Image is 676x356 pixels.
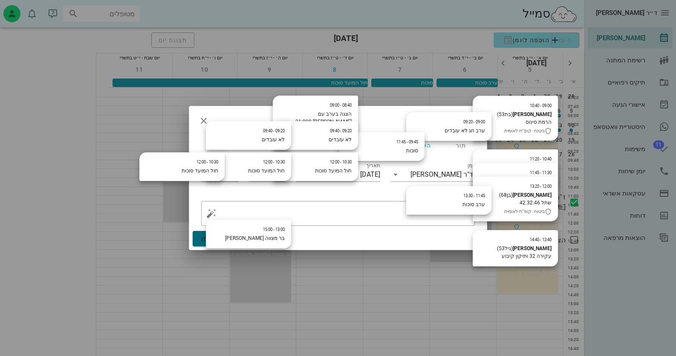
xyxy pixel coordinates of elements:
[196,160,218,164] small: 10:30 - 12:00
[479,252,552,260] div: עקירה 32 ותיקון קיבוע
[497,111,513,117] span: (בת )
[279,167,352,175] div: חול המועד סוכות
[468,163,475,169] label: יומן
[501,192,507,198] span: 68
[499,111,505,117] span: 53
[279,110,352,125] div: הצגה בערב עם [PERSON_NAME] 21:000
[499,192,513,198] span: (בן )
[263,227,285,232] small: 13:00 - 15:00
[513,245,552,251] strong: [PERSON_NAME]
[479,118,552,125] div: הרמת סינוס
[413,127,485,134] div: ערב חג לא עובדים
[212,136,285,143] div: לא עובדים
[479,208,552,215] div: ביטוח: קופ"ח לאומית
[530,157,552,161] small: 10:40 - 11:20
[463,120,485,124] small: 09:00 - 09:20
[330,103,352,108] small: 08:40 - 09:00
[479,198,552,206] div: שתל 42.32.46
[530,237,552,242] small: 13:40 - 14:40
[366,163,380,169] label: תאריך
[201,235,238,242] span: הוספה ליומן
[279,136,352,143] div: לא עובדים
[212,167,285,175] div: חול המועד סוכות
[193,231,247,246] button: הוספה ליומן
[442,135,480,156] div: תור
[413,201,485,208] div: ערב סוכות
[530,103,552,108] small: 09:00 - 10:40
[463,193,485,198] small: 11:45 - 13:30
[410,171,473,178] div: ד"ר [PERSON_NAME]
[396,140,418,144] small: 09:45 - 11:45
[499,245,505,251] span: 53
[263,160,285,164] small: 10:30 - 12:00
[390,168,475,181] div: יומןד"ר [PERSON_NAME]
[146,167,218,175] div: חול המועד סוכות
[530,170,552,175] small: 11:30 - 11:45
[263,128,285,133] small: 09:20 - 09:40
[530,184,552,188] small: 12:00 - 13:20
[212,234,285,242] div: בר מצווה [PERSON_NAME]
[330,160,352,164] small: 10:30 - 12:00
[346,147,418,155] div: סוכות
[330,128,352,133] small: 09:20 - 09:40
[479,127,552,134] div: ביטוח: קופ"ח לאומית
[513,192,552,198] strong: [PERSON_NAME]
[497,245,513,251] span: (גיל )
[513,111,552,117] strong: [PERSON_NAME]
